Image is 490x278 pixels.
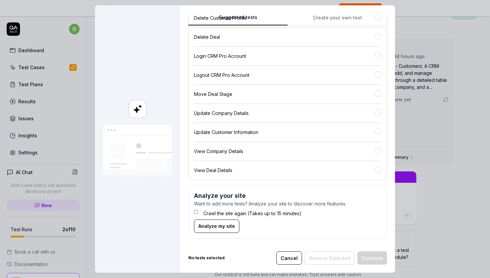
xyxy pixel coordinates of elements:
[194,110,375,117] div: Update Company Details
[194,167,375,174] div: View Deal Details
[357,251,387,265] button: Continue
[103,125,172,178] img: Our AI scans your site and suggests things to test
[194,191,381,200] h3: Analyze your site
[188,255,225,261] b: No tests selected
[305,251,355,265] button: Remove Selected
[194,148,375,155] div: View Company Details
[194,52,375,59] div: Login CRM Pro Account
[194,33,375,40] div: Delete Deal
[198,223,235,230] span: Analyze my site
[276,251,302,265] button: Cancel
[194,200,381,207] p: Want to add more tests? Analyze your site to discover more features.
[194,72,375,79] div: Logout CRM Pro Account
[194,220,239,233] button: Analyze my site
[194,91,375,98] div: Move Deal Stage
[188,14,288,26] button: Suggested tests
[288,14,387,26] button: Create your own test
[194,129,375,136] div: Update Customer Information
[203,210,301,217] label: Crawl the site again (Takes up to 15 minutes)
